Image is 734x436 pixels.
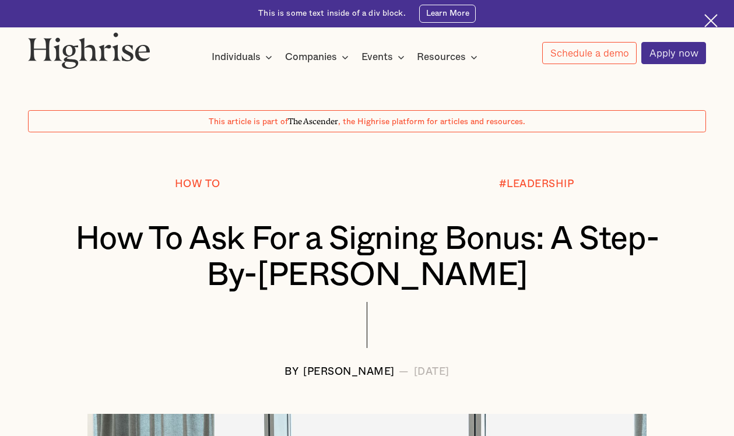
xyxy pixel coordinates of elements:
div: #LEADERSHIP [499,178,574,189]
span: , the Highrise platform for articles and resources. [338,118,525,126]
span: The Ascender [288,115,338,125]
div: [PERSON_NAME] [303,366,395,377]
div: How To [175,178,220,189]
div: This is some text inside of a div block. [258,8,406,19]
a: Apply now [641,42,706,65]
a: Learn More [419,5,475,22]
div: — [399,366,409,377]
img: Highrise logo [28,32,150,69]
div: Events [361,50,408,64]
div: Events [361,50,393,64]
div: Individuals [212,50,261,64]
div: Companies [285,50,337,64]
div: Resources [417,50,481,64]
div: Resources [417,50,466,64]
div: [DATE] [414,366,449,377]
a: Schedule a demo [542,42,637,64]
h1: How To Ask For a Signing Bonus: A Step-By-[PERSON_NAME] [57,221,678,293]
img: Cross icon [704,14,718,27]
span: This article is part of [209,118,288,126]
div: BY [285,366,298,377]
div: Individuals [212,50,276,64]
div: Companies [285,50,352,64]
